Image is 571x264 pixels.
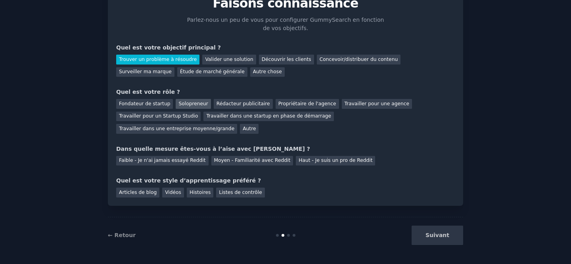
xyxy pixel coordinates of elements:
font: Quel est votre objectif principal ? [116,44,221,51]
font: Surveiller ma marque [119,69,172,74]
font: Travailler dans une startup en phase de démarrage [206,113,331,119]
font: Travailler pour une agence [345,101,409,106]
font: Travailler dans une entreprise moyenne/grande [119,126,234,131]
font: Autre [243,126,256,131]
font: Listes de contrôle [219,190,262,195]
font: Faible - Je n'ai jamais essayé Reddit [119,158,206,163]
font: Travailler pour un Startup Studio [119,113,198,119]
font: Fondateur de startup [119,101,170,106]
font: Trouver un problème à résoudre [119,57,197,62]
font: Rédacteur publicitaire [217,101,270,106]
font: Articles de blog [119,190,157,195]
font: Haut - Je suis un pro de Reddit [299,158,372,163]
font: Parlez-nous un peu de vous pour configurer GummySearch en fonction de vos objectifs. [187,17,384,31]
font: Concevoir/distribuer du contenu [320,57,398,62]
font: Découvrir les clients [262,57,311,62]
font: Quel est votre rôle ? [116,89,180,95]
a: ← Retour [108,232,136,238]
font: Propriétaire de l'agence [278,101,336,106]
font: Vidéos [165,190,181,195]
font: Valider une solution [205,57,253,62]
font: Dans quelle mesure êtes-vous à l’aise avec [PERSON_NAME] ? [116,146,310,152]
font: Moyen - Familiarité avec Reddit [214,158,291,163]
font: Quel est votre style d’apprentissage préféré ? [116,177,261,184]
font: Solopreneur [178,101,208,106]
font: Autre chose [253,69,282,74]
font: Étude de marché générale [180,69,245,74]
font: Histoires [190,190,211,195]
